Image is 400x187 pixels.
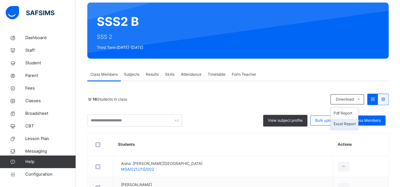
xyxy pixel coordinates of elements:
th: Actions [333,133,388,156]
span: Add Class Members [346,118,381,123]
span: Parent [25,73,76,79]
span: Lesson Plan [25,136,76,142]
span: MSA/021/J1G/002 [121,167,154,172]
span: Skills [165,72,175,77]
span: Aisha .[PERSON_NAME][GEOGRAPHIC_DATA] [121,161,202,167]
span: Dashboard [25,35,76,41]
span: Student [25,60,76,66]
span: Bulk upload [315,118,336,123]
li: dropdown-list-item-null-1 [331,119,358,129]
img: safsims [6,6,54,19]
b: 16 [93,97,97,102]
span: Students in class [93,96,127,102]
li: dropdown-list-item-null-0 [331,108,358,119]
span: Broadsheet [25,110,76,117]
span: Download [335,96,354,102]
span: Form Teacher [232,72,256,77]
span: Timetable [208,72,225,77]
th: Students [113,133,333,156]
span: Classes [25,98,76,104]
span: Subjects [124,72,139,77]
span: Messaging [25,148,76,155]
span: View subject profile [268,118,303,123]
span: Class Members [90,72,118,77]
span: Help [25,159,76,165]
span: CBT [25,123,76,129]
span: Attendance [181,72,201,77]
span: Results [146,72,159,77]
span: Configuration [25,171,76,178]
span: Fees [25,85,76,91]
span: Staff [25,47,76,54]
